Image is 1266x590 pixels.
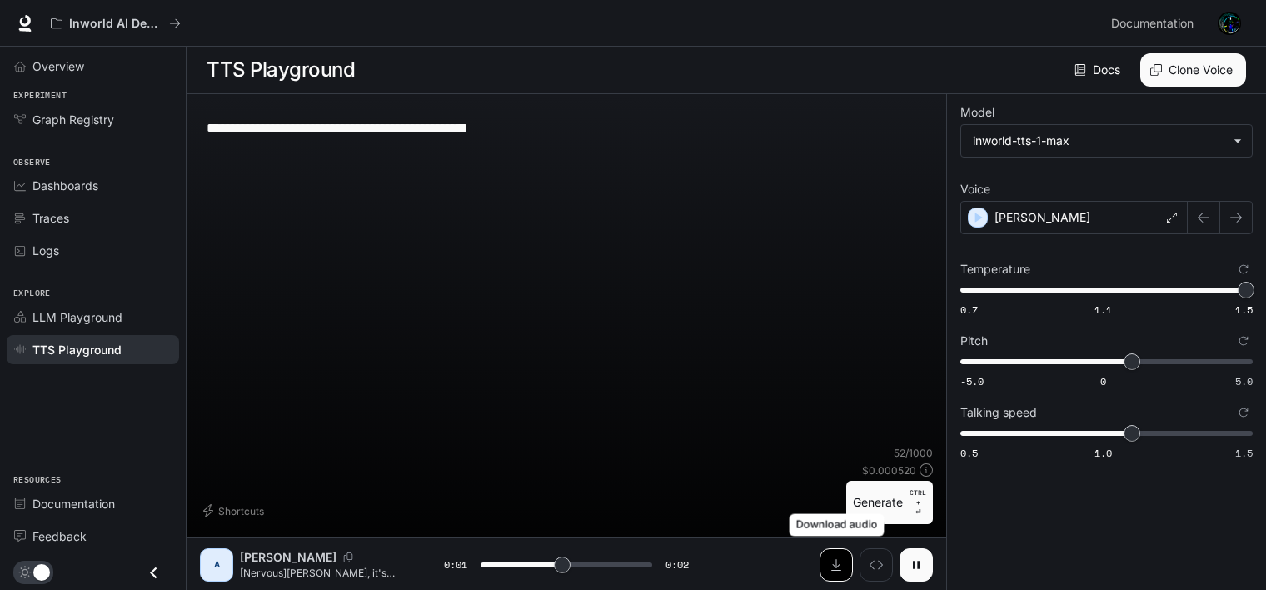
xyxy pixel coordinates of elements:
[960,446,978,460] span: 0.5
[1235,374,1253,388] span: 5.0
[203,552,230,578] div: A
[240,549,336,566] p: [PERSON_NAME]
[1104,7,1206,40] a: Documentation
[994,209,1090,226] p: [PERSON_NAME]
[32,527,87,545] span: Feedback
[7,52,179,81] a: Overview
[1071,53,1127,87] a: Docs
[862,463,916,477] p: $ 0.000520
[33,562,50,581] span: Dark mode toggle
[665,557,689,573] span: 0:02
[7,105,179,134] a: Graph Registry
[790,514,885,537] div: Download audio
[7,171,179,200] a: Dashboards
[820,548,853,582] button: Download audio
[960,302,978,317] span: 0.7
[1218,12,1241,35] img: User avatar
[69,17,162,31] p: Inworld AI Demos
[860,548,893,582] button: Inspect
[7,203,179,232] a: Traces
[32,57,84,75] span: Overview
[7,489,179,518] a: Documentation
[444,557,467,573] span: 0:01
[960,107,994,118] p: Model
[1235,302,1253,317] span: 1.5
[1094,446,1112,460] span: 1.0
[973,132,1225,149] div: inworld-tts-1-max
[1111,13,1194,34] span: Documentation
[32,111,114,128] span: Graph Registry
[32,308,122,326] span: LLM Playground
[135,556,172,590] button: Close drawer
[1234,260,1253,278] button: Reset to default
[32,341,122,358] span: TTS Playground
[1213,7,1246,40] button: User avatar
[910,487,926,517] p: ⏎
[1094,302,1112,317] span: 1.1
[1234,403,1253,422] button: Reset to default
[32,209,69,227] span: Traces
[960,374,984,388] span: -5.0
[894,446,933,460] p: 52 / 1000
[43,7,188,40] button: All workspaces
[32,177,98,194] span: Dashboards
[32,495,115,512] span: Documentation
[960,335,988,347] p: Pitch
[960,183,990,195] p: Voice
[1100,374,1106,388] span: 0
[200,497,271,524] button: Shortcuts
[960,263,1030,275] p: Temperature
[7,335,179,364] a: TTS Playground
[1235,446,1253,460] span: 1.5
[7,302,179,332] a: LLM Playground
[961,125,1252,157] div: inworld-tts-1-max
[846,481,933,524] button: GenerateCTRL +⏎
[960,407,1037,418] p: Talking speed
[7,522,179,551] a: Feedback
[7,236,179,265] a: Logs
[336,552,360,562] button: Copy Voice ID
[207,53,355,87] h1: TTS Playground
[32,242,59,259] span: Logs
[240,566,404,580] p: [Nervous][PERSON_NAME], it's "make it or break it" now, guys!
[910,487,926,507] p: CTRL +
[1140,53,1246,87] button: Clone Voice
[1234,332,1253,350] button: Reset to default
